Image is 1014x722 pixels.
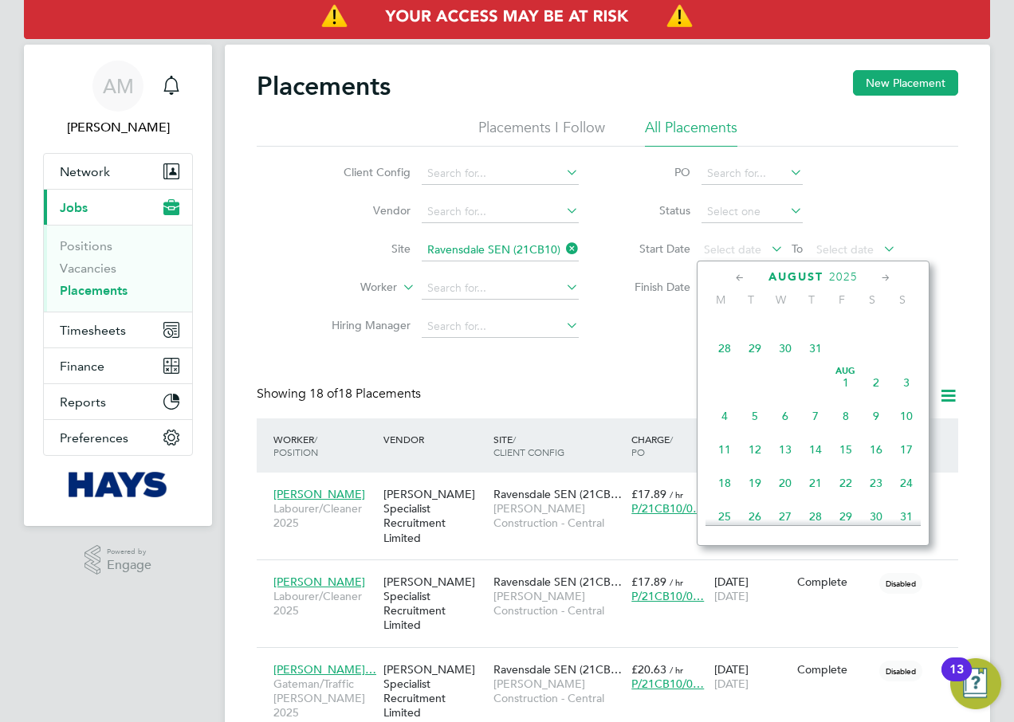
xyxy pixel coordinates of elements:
[273,487,365,501] span: [PERSON_NAME]
[670,664,683,676] span: / hr
[60,323,126,338] span: Timesheets
[422,316,579,338] input: Search for...
[891,367,922,398] span: 3
[619,241,690,256] label: Start Date
[273,575,365,589] span: [PERSON_NAME]
[861,434,891,465] span: 16
[831,468,861,498] span: 22
[670,576,683,588] span: / hr
[831,367,861,375] span: Aug
[44,348,192,383] button: Finance
[493,487,622,501] span: Ravensdale SEN (21CB…
[766,292,796,307] span: W
[379,479,489,553] div: [PERSON_NAME] Specialist Recruitment Limited
[800,501,831,532] span: 28
[740,333,770,363] span: 29
[770,401,800,431] span: 6
[619,280,690,294] label: Finish Date
[709,501,740,532] span: 25
[84,545,152,575] a: Powered byEngage
[709,468,740,498] span: 18
[709,434,740,465] span: 11
[770,501,800,532] span: 27
[273,501,375,530] span: Labourer/Cleaner 2025
[493,575,622,589] span: Ravensdale SEN (21CB…
[857,292,887,307] span: S
[702,163,803,185] input: Search for...
[379,567,489,641] div: [PERSON_NAME] Specialist Recruitment Limited
[273,662,376,677] span: [PERSON_NAME]…
[879,573,922,594] span: Disabled
[422,163,579,185] input: Search for...
[493,677,623,705] span: [PERSON_NAME] Construction - Central
[309,386,421,402] span: 18 Placements
[631,501,704,516] span: P/21CB10/0…
[422,201,579,223] input: Search for...
[43,118,193,137] span: Anuja Mishra
[787,238,808,259] span: To
[631,433,673,458] span: / PO
[736,292,766,307] span: T
[861,367,891,398] span: 2
[493,433,564,458] span: / Client Config
[269,478,958,492] a: [PERSON_NAME]Labourer/Cleaner 2025[PERSON_NAME] Specialist Recruitment LimitedRavensdale SEN (21C...
[891,401,922,431] span: 10
[831,434,861,465] span: 15
[645,118,737,147] li: All Placements
[489,425,627,466] div: Site
[44,384,192,419] button: Reports
[257,386,424,402] div: Showing
[24,45,212,526] nav: Main navigation
[631,575,666,589] span: £17.89
[60,238,112,253] a: Positions
[60,394,106,410] span: Reports
[103,76,134,96] span: AM
[709,333,740,363] span: 28
[891,434,922,465] span: 17
[861,401,891,431] span: 9
[831,501,861,532] span: 29
[44,154,192,189] button: Network
[631,662,666,677] span: £20.63
[478,118,605,147] li: Placements I Follow
[740,468,770,498] span: 19
[631,589,704,603] span: P/21CB10/0…
[861,468,891,498] span: 23
[740,501,770,532] span: 26
[631,487,666,501] span: £17.89
[493,501,623,530] span: [PERSON_NAME] Construction - Central
[800,333,831,363] span: 31
[60,164,110,179] span: Network
[891,501,922,532] span: 31
[305,280,397,296] label: Worker
[269,566,958,579] a: [PERSON_NAME]Labourer/Cleaner 2025[PERSON_NAME] Specialist Recruitment LimitedRavensdale SEN (21C...
[422,239,579,261] input: Search for...
[796,292,827,307] span: T
[797,662,872,677] div: Complete
[619,165,690,179] label: PO
[702,201,803,223] input: Select one
[44,225,192,312] div: Jobs
[319,318,411,332] label: Hiring Manager
[861,501,891,532] span: 30
[887,292,918,307] span: S
[269,425,379,466] div: Worker
[670,489,683,500] span: / hr
[714,589,749,603] span: [DATE]
[107,545,151,559] span: Powered by
[853,70,958,96] button: New Placement
[493,662,622,677] span: Ravensdale SEN (21CB…
[829,270,858,284] span: 2025
[619,203,690,218] label: Status
[309,386,338,402] span: 18 of
[710,567,793,611] div: [DATE]
[319,203,411,218] label: Vendor
[60,200,88,215] span: Jobs
[740,434,770,465] span: 12
[797,575,872,589] div: Complete
[379,425,489,453] div: Vendor
[704,242,761,257] span: Select date
[705,292,736,307] span: M
[273,433,318,458] span: / Position
[949,669,964,690] div: 13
